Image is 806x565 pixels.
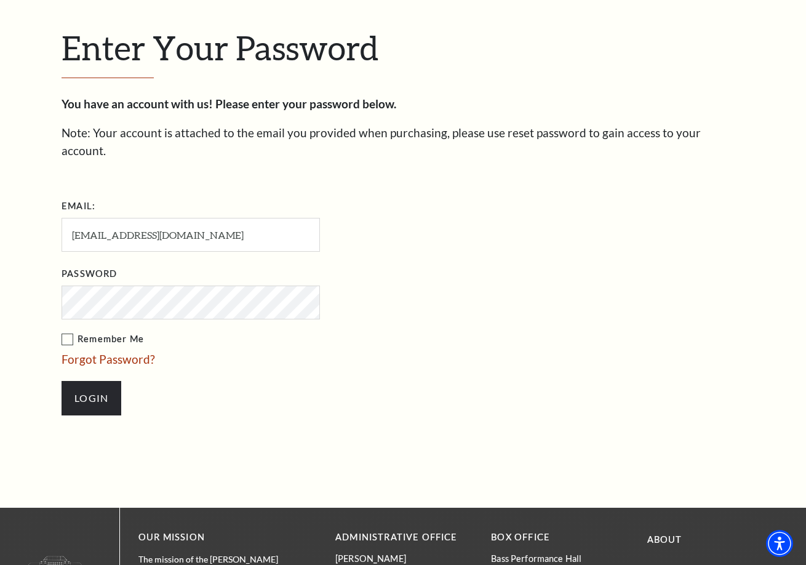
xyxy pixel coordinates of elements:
strong: Please enter your password below. [215,97,396,111]
a: Forgot Password? [62,352,155,366]
p: BOX OFFICE [491,530,628,545]
label: Remember Me [62,332,443,347]
span: Enter Your Password [62,28,378,67]
label: Email: [62,199,95,214]
p: Note: Your account is attached to the email you provided when purchasing, please use reset passwo... [62,124,744,159]
input: Required [62,218,320,252]
input: Submit button [62,381,121,415]
strong: You have an account with us! [62,97,213,111]
p: OUR MISSION [138,530,292,545]
a: About [647,534,682,545]
label: Password [62,266,117,282]
p: Bass Performance Hall [491,553,628,564]
p: Administrative Office [335,530,473,545]
div: Accessibility Menu [766,530,793,557]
